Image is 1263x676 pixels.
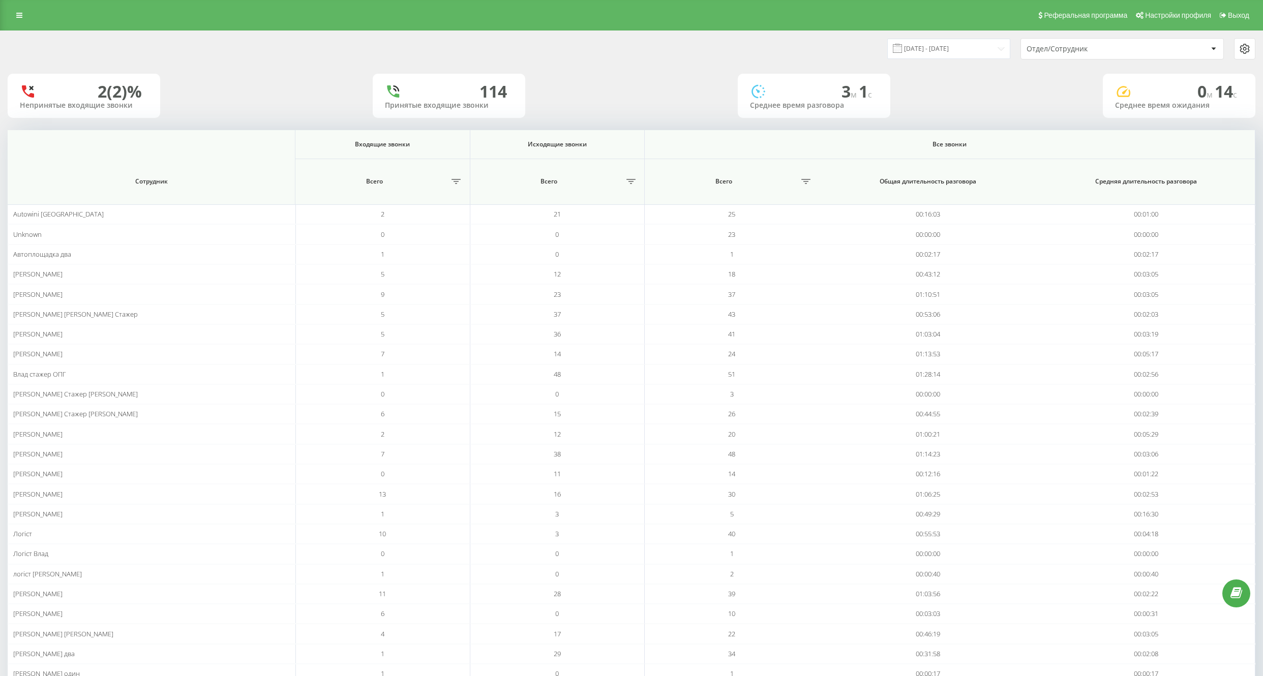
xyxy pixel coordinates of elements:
td: 01:10:51 [819,284,1037,304]
td: 01:03:56 [819,584,1037,604]
span: Сотрудник [26,177,276,186]
span: Все звонки [680,140,1220,148]
td: 00:00:00 [1037,224,1255,244]
span: 3 [730,389,734,398]
td: 00:03:05 [1037,624,1255,643]
span: 37 [728,290,735,299]
span: 23 [554,290,561,299]
span: 48 [554,370,561,379]
span: 48 [728,449,735,458]
td: 00:05:17 [1037,344,1255,364]
td: 01:14:23 [819,444,1037,464]
span: 5 [730,509,734,518]
span: [PERSON_NAME] [13,349,63,358]
td: 00:02:56 [1037,364,1255,384]
td: 00:16:30 [1037,504,1255,524]
span: 6 [381,409,384,418]
td: 01:13:53 [819,344,1037,364]
td: 00:16:03 [819,204,1037,224]
span: 0 [381,389,384,398]
td: 00:31:58 [819,644,1037,664]
span: 51 [728,370,735,379]
span: 0 [1197,80,1215,102]
td: 00:00:00 [819,384,1037,404]
td: 00:00:40 [1037,564,1255,584]
td: 01:28:14 [819,364,1037,384]
span: 14 [1215,80,1237,102]
span: 26 [728,409,735,418]
td: 00:12:16 [819,464,1037,484]
td: 00:02:53 [1037,484,1255,504]
span: 12 [554,269,561,279]
td: 00:03:05 [1037,284,1255,304]
span: м [1207,89,1215,100]
span: Autowini [GEOGRAPHIC_DATA] [13,209,104,219]
span: 41 [728,329,735,339]
span: [PERSON_NAME] Стажер [PERSON_NAME] [13,389,138,398]
span: [PERSON_NAME] [PERSON_NAME] Стажер [13,310,138,319]
span: 3 [841,80,859,102]
span: 21 [554,209,561,219]
span: 1 [730,549,734,558]
span: 5 [381,310,384,319]
span: c [868,89,872,100]
span: 43 [728,310,735,319]
span: Исходящие звонки [484,140,631,148]
span: м [851,89,859,100]
span: 11 [379,589,386,598]
span: c [1233,89,1237,100]
span: 0 [555,609,559,618]
span: 39 [728,589,735,598]
span: 22 [728,629,735,638]
span: 4 [381,629,384,638]
span: 30 [728,489,735,499]
span: 0 [381,469,384,478]
span: 3 [555,529,559,538]
span: 17 [554,629,561,638]
div: 2 (2)% [98,82,142,101]
span: 11 [554,469,561,478]
div: Принятые входящие звонки [385,101,513,110]
span: 0 [555,569,559,578]
span: 1 [381,649,384,658]
span: 5 [381,329,384,339]
span: Входящие звонки [309,140,456,148]
span: 1 [381,509,384,518]
span: 38 [554,449,561,458]
span: [PERSON_NAME] [13,449,63,458]
span: 5 [381,269,384,279]
td: 00:03:06 [1037,444,1255,464]
span: Всего [300,177,448,186]
span: 23 [728,230,735,239]
span: 1 [381,370,384,379]
span: Реферальная программа [1044,11,1127,19]
span: 25 [728,209,735,219]
td: 00:04:18 [1037,524,1255,544]
span: 37 [554,310,561,319]
span: 40 [728,529,735,538]
td: 00:02:17 [819,244,1037,264]
span: 34 [728,649,735,658]
span: 0 [555,389,559,398]
td: 00:02:22 [1037,584,1255,604]
span: 2 [381,429,384,439]
span: Выход [1228,11,1249,19]
div: 114 [479,82,507,101]
span: [PERSON_NAME] [13,589,63,598]
td: 00:00:00 [1037,384,1255,404]
span: 20 [728,429,735,439]
span: 29 [554,649,561,658]
td: 00:44:55 [819,404,1037,424]
span: 0 [555,250,559,259]
span: 7 [381,349,384,358]
span: 0 [381,549,384,558]
div: Среднее время ожидания [1115,101,1243,110]
span: 16 [554,489,561,499]
span: [PERSON_NAME] [13,329,63,339]
td: 00:02:39 [1037,404,1255,424]
td: 00:00:31 [1037,604,1255,624]
span: 0 [555,230,559,239]
span: 14 [728,469,735,478]
td: 00:46:19 [819,624,1037,643]
span: [PERSON_NAME] [13,609,63,618]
